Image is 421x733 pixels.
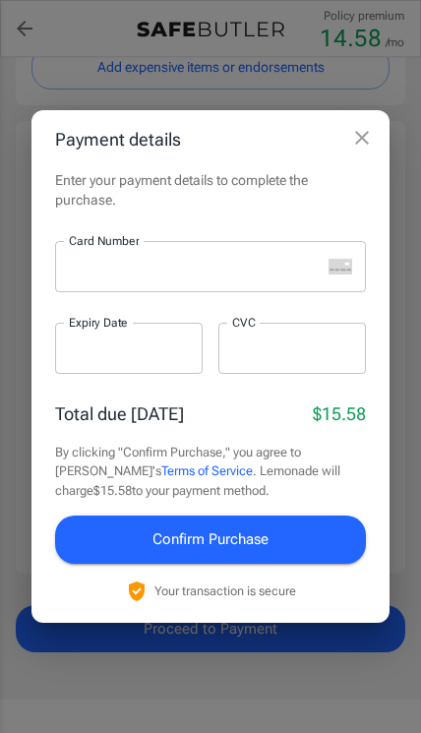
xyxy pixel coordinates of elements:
p: Total due [DATE] [55,400,184,427]
iframe: Secure card number input frame [69,258,321,276]
iframe: Secure expiration date input frame [69,339,189,358]
iframe: Secure CVC input frame [232,339,352,358]
button: Confirm Purchase [55,516,366,563]
label: Card Number [69,232,139,249]
a: Terms of Service [161,463,253,478]
h2: Payment details [31,110,390,170]
button: close [342,118,382,157]
p: By clicking "Confirm Purchase," you agree to [PERSON_NAME]'s . Lemonade will charge $15.58 to you... [55,443,366,501]
span: Confirm Purchase [152,526,269,552]
label: Expiry Date [69,314,128,331]
label: CVC [232,314,256,331]
p: Enter your payment details to complete the purchase. [55,170,366,210]
p: Your transaction is secure [154,581,296,600]
svg: unknown [329,259,352,275]
p: $15.58 [313,400,366,427]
